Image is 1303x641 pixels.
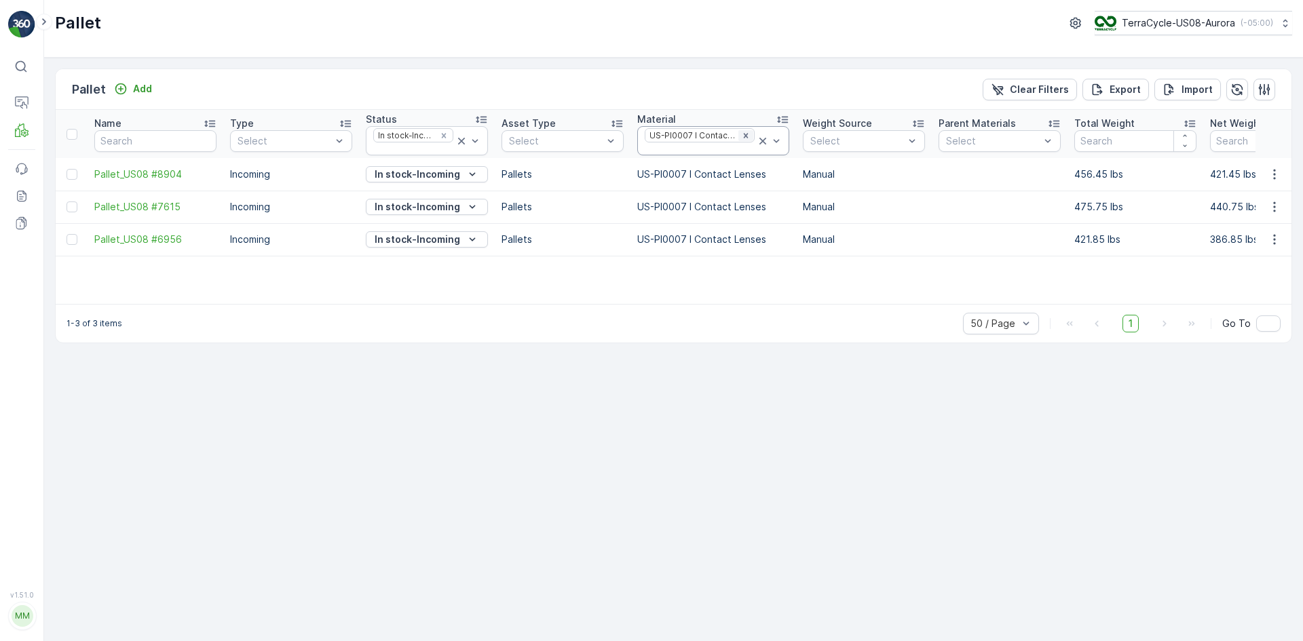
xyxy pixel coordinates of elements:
p: 456.45 lbs [1074,168,1196,181]
span: Name : [12,222,45,234]
span: US-A0164 I Mixed Paper [58,334,172,346]
p: US-PI0007 I Contact Lenses [637,200,789,214]
p: Pallet_US08 #9029 [599,12,702,28]
p: Total Weight [1074,117,1135,130]
p: Pallet_US08 #9030 [599,380,702,396]
button: Import [1154,79,1221,100]
p: Manual [803,168,925,181]
p: Select [946,134,1040,148]
span: Pallet_US08 #9030 [45,591,134,602]
a: Pallet_US08 #8904 [94,168,216,181]
p: Select [810,134,904,148]
span: Material : [12,334,58,346]
p: Incoming [230,233,352,246]
p: Select [238,134,331,148]
p: Pallet [72,80,106,99]
p: Name [94,117,121,130]
p: 421.85 lbs [1074,233,1196,246]
p: Asset Type [502,117,556,130]
button: Export [1082,79,1149,100]
p: Weight Source [803,117,872,130]
div: Remove US-PI0007 I Contact Lenses [738,130,753,141]
input: Search [1074,130,1196,152]
img: image_ci7OI47.png [1095,16,1116,31]
span: [PERSON_NAME] [72,312,149,324]
span: 70 [79,245,92,256]
span: - [71,267,76,279]
p: Pallet [55,12,101,34]
span: Go To [1222,317,1251,330]
div: Toggle Row Selected [67,234,77,245]
p: 475.75 lbs [1074,200,1196,214]
div: MM [12,605,33,627]
img: logo [8,11,35,38]
p: Manual [803,233,925,246]
p: Net Weight [1210,117,1263,130]
p: Import [1182,83,1213,96]
div: Remove In stock-Incoming [436,130,451,141]
p: Export [1110,83,1141,96]
span: Asset Type : [12,312,72,324]
span: Total Weight : [12,245,79,256]
p: Incoming [230,200,352,214]
p: Parent Materials [939,117,1016,130]
span: Net Weight : [12,267,71,279]
input: Search [94,130,216,152]
p: Pallets [502,168,624,181]
p: Status [366,113,397,126]
p: Pallets [502,200,624,214]
p: 1-3 of 3 items [67,318,122,329]
span: 70 [79,613,92,625]
p: TerraCycle-US08-Aurora [1122,16,1235,30]
span: Name : [12,591,45,602]
span: Total Weight : [12,613,79,625]
p: Clear Filters [1010,83,1069,96]
button: Add [109,81,157,97]
button: In stock-Incoming [366,231,488,248]
div: US-PI0007 I Contact Lenses [645,129,737,142]
p: Type [230,117,254,130]
p: Pallets [502,233,624,246]
div: Toggle Row Selected [67,201,77,212]
button: MM [8,602,35,630]
p: Select [509,134,603,148]
div: In stock-Incoming [374,129,436,142]
p: Material [637,113,676,126]
button: In stock-Incoming [366,166,488,182]
a: Pallet_US08 #6956 [94,233,216,246]
span: Pallet_US08 #9029 [45,222,134,234]
button: In stock-Incoming [366,199,488,215]
p: In stock-Incoming [375,233,460,246]
p: Incoming [230,168,352,181]
div: Toggle Row Selected [67,169,77,180]
p: US-PI0007 I Contact Lenses [637,233,789,246]
span: 1 [1122,315,1139,332]
p: In stock-Incoming [375,168,460,181]
span: Tare Weight : [12,290,76,301]
p: Manual [803,200,925,214]
a: Pallet_US08 #7615 [94,200,216,214]
span: v 1.51.0 [8,591,35,599]
button: Clear Filters [983,79,1077,100]
p: US-PI0007 I Contact Lenses [637,168,789,181]
p: ( -05:00 ) [1241,18,1273,28]
span: 70 [76,290,88,301]
button: TerraCycle-US08-Aurora(-05:00) [1095,11,1292,35]
p: Add [133,82,152,96]
p: In stock-Incoming [375,200,460,214]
